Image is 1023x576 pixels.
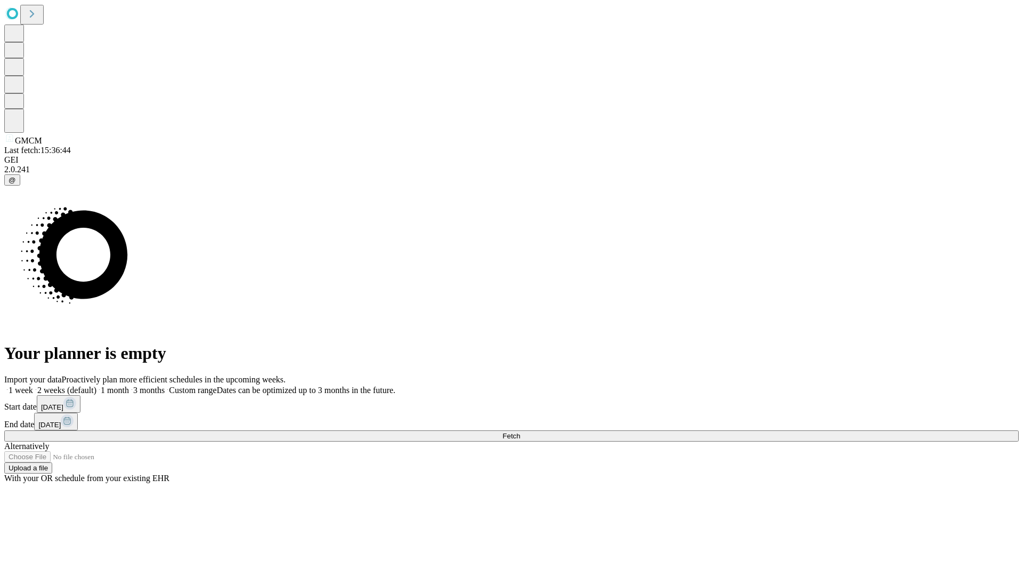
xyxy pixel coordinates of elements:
[4,462,52,474] button: Upload a file
[15,136,42,145] span: GMCM
[217,386,395,395] span: Dates can be optimized up to 3 months in the future.
[169,386,216,395] span: Custom range
[4,474,169,483] span: With your OR schedule from your existing EHR
[4,442,49,451] span: Alternatively
[41,403,63,411] span: [DATE]
[4,413,1019,430] div: End date
[37,386,96,395] span: 2 weeks (default)
[4,343,1019,363] h1: Your planner is empty
[4,155,1019,165] div: GEI
[4,375,62,384] span: Import your data
[9,386,33,395] span: 1 week
[62,375,286,384] span: Proactively plan more efficient schedules in the upcoming weeks.
[502,432,520,440] span: Fetch
[133,386,165,395] span: 3 months
[34,413,78,430] button: [DATE]
[38,421,61,429] span: [DATE]
[4,174,20,186] button: @
[101,386,129,395] span: 1 month
[4,165,1019,174] div: 2.0.241
[9,176,16,184] span: @
[4,395,1019,413] div: Start date
[37,395,80,413] button: [DATE]
[4,430,1019,442] button: Fetch
[4,146,71,155] span: Last fetch: 15:36:44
